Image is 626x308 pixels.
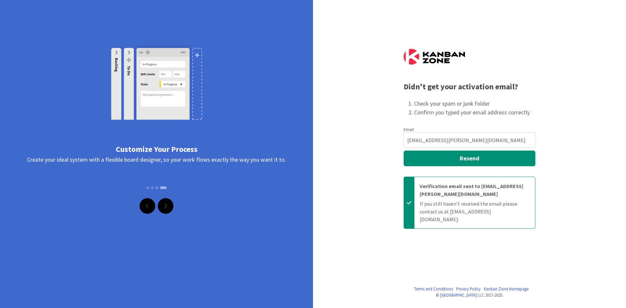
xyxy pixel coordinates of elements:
[484,286,529,292] a: Kanban Zone Homepage
[156,183,158,192] button: Slide 3
[160,186,167,189] button: Slide 4
[404,292,535,298] div: © LLC 2017- 2025 .
[420,182,530,198] div: Verification email sent to [EMAIL_ADDRESS][PERSON_NAME][DOMAIN_NAME]
[146,183,149,192] button: Slide 1
[414,286,453,292] a: Terms and Conditions
[440,292,477,298] a: [GEOGRAPHIC_DATA]
[414,99,535,108] li: Check your spam or junk folder
[151,183,154,192] button: Slide 2
[404,151,535,166] button: Resend
[404,126,414,132] label: Email
[404,81,535,93] div: Didn't get your activation email?
[23,143,290,155] div: Customize Your Process
[23,155,290,198] div: Create your ideal system with a flexible board designer, so your work flows exactly the way you w...
[420,200,530,223] div: If you still haven’t received the email please contact us at [EMAIL_ADDRESS][DOMAIN_NAME].
[414,108,535,117] li: Confirm you typed your email address correctly
[456,286,481,292] a: Privacy Policy
[404,49,465,65] img: Kanban Zone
